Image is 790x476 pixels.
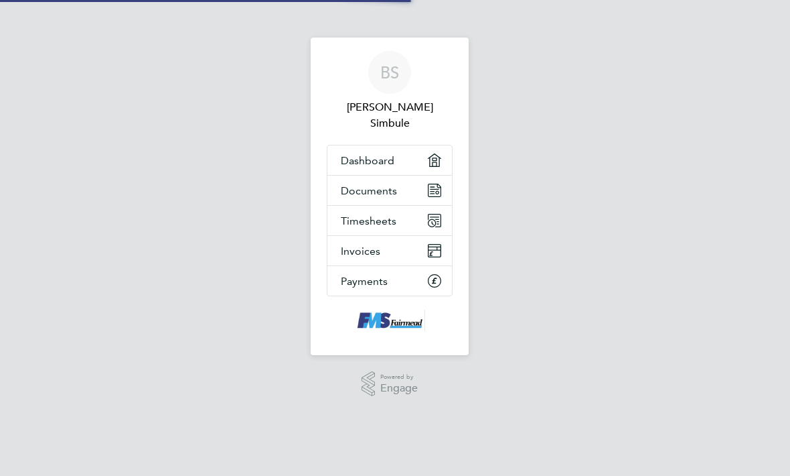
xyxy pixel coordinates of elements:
[380,383,418,394] span: Engage
[354,310,425,331] img: f-mead-logo-retina.png
[341,275,388,288] span: Payments
[327,206,452,235] a: Timesheets
[341,154,394,167] span: Dashboard
[327,145,452,175] a: Dashboard
[362,371,418,397] a: Powered byEngage
[341,215,396,227] span: Timesheets
[327,99,453,131] span: Benson Simbule
[327,176,452,205] a: Documents
[341,245,380,257] span: Invoices
[380,371,418,383] span: Powered by
[327,51,453,131] a: BS[PERSON_NAME] Simbule
[380,64,399,81] span: BS
[327,236,452,265] a: Invoices
[327,266,452,296] a: Payments
[311,38,469,355] nav: Main navigation
[327,310,453,331] a: Go to home page
[341,184,397,197] span: Documents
